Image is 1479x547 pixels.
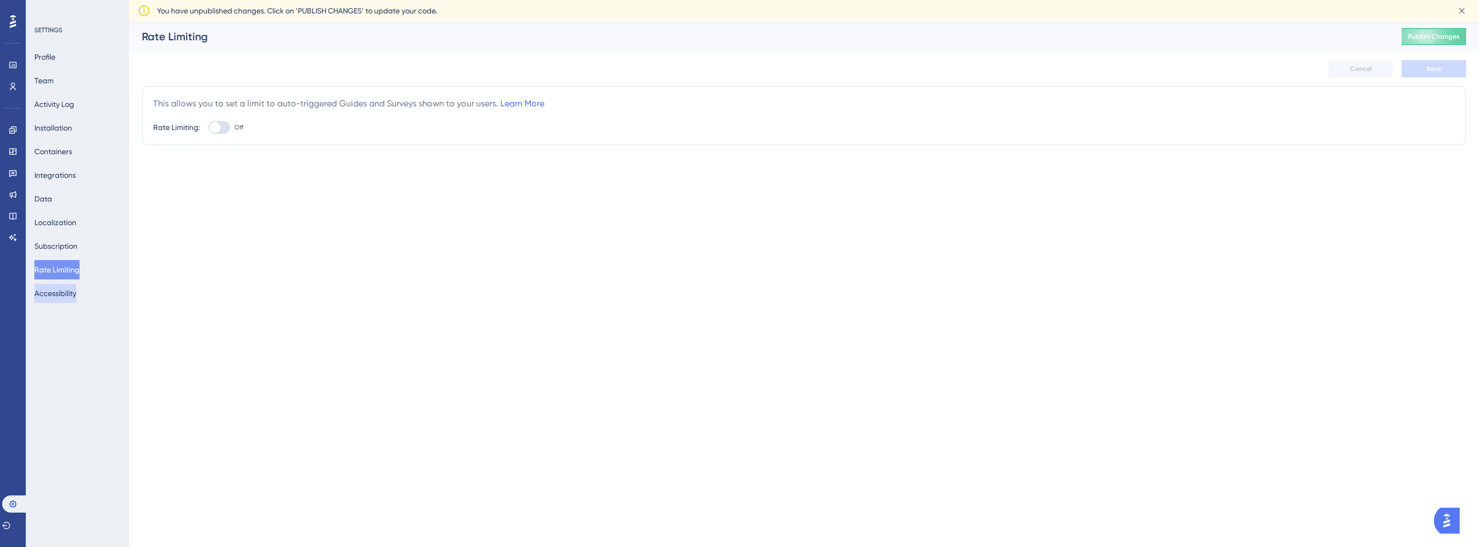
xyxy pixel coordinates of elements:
[1402,28,1466,45] button: Publish Changes
[34,95,74,114] button: Activity Log
[34,118,72,138] button: Installation
[34,165,76,185] button: Integrations
[34,26,121,34] div: SETTINGS
[34,47,55,67] button: Profile
[153,97,544,110] div: This allows you to set a limit to auto-triggered Guides and Surveys shown to your users.
[34,284,76,303] button: Accessibility
[1402,60,1466,77] button: Save
[1434,505,1466,537] iframe: UserGuiding AI Assistant Launcher
[153,121,200,134] div: Rate Limiting:
[34,213,76,232] button: Localization
[234,123,243,132] span: Off
[34,142,72,161] button: Containers
[1426,64,1441,73] span: Save
[34,71,54,90] button: Team
[157,4,437,17] span: You have unpublished changes. Click on ‘PUBLISH CHANGES’ to update your code.
[34,189,52,208] button: Data
[1350,64,1372,73] span: Cancel
[1408,32,1460,41] span: Publish Changes
[1329,60,1393,77] button: Cancel
[500,98,544,109] a: Learn More
[34,236,77,256] button: Subscription
[142,29,1375,44] div: Rate Limiting
[34,260,80,279] button: Rate Limiting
